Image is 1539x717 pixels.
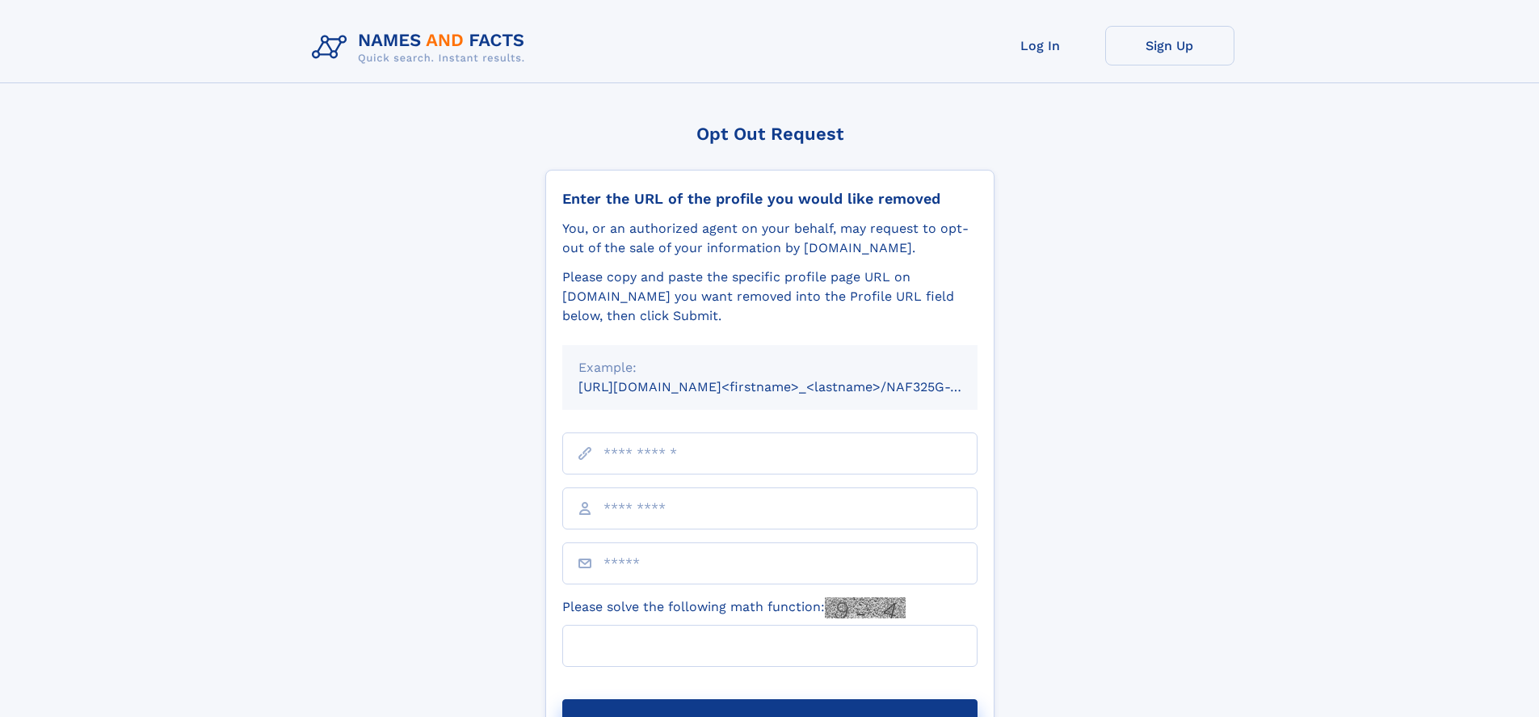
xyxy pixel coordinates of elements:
[1105,26,1234,65] a: Sign Up
[545,124,994,144] div: Opt Out Request
[305,26,538,70] img: Logo Names and Facts
[578,379,1008,394] small: [URL][DOMAIN_NAME]<firstname>_<lastname>/NAF325G-xxxxxxxx
[562,268,978,326] div: Please copy and paste the specific profile page URL on [DOMAIN_NAME] you want removed into the Pr...
[578,358,961,377] div: Example:
[976,26,1105,65] a: Log In
[562,219,978,258] div: You, or an authorized agent on your behalf, may request to opt-out of the sale of your informatio...
[562,597,906,618] label: Please solve the following math function:
[562,190,978,208] div: Enter the URL of the profile you would like removed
